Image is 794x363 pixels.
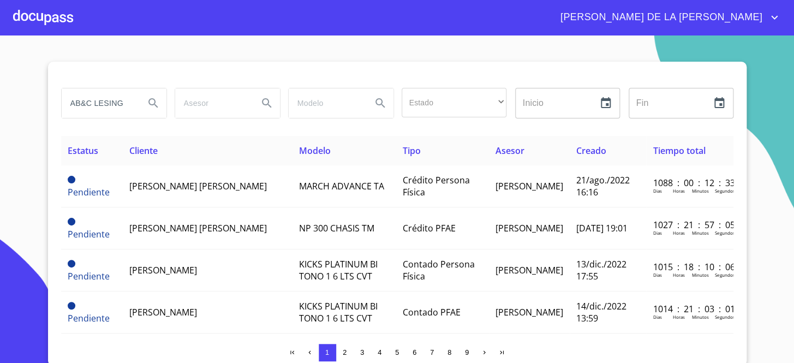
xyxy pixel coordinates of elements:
span: [DATE] 19:01 [576,222,628,234]
p: Horas [672,272,684,278]
p: Segundos [714,272,735,278]
p: 1014 : 21 : 03 : 01 [653,303,726,315]
button: Search [140,90,166,116]
button: 5 [389,344,406,361]
span: [PERSON_NAME] [495,264,563,276]
button: 9 [458,344,476,361]
span: Contado Persona Física [402,258,474,282]
button: 8 [441,344,458,361]
span: 13/dic./2022 17:55 [576,258,626,282]
span: Estatus [68,145,98,157]
span: Modelo [299,145,331,157]
span: 7 [430,348,434,356]
span: 3 [360,348,364,356]
span: KICKS PLATINUM BI TONO 1 6 LTS CVT [299,258,378,282]
span: 21/ago./2022 16:16 [576,174,630,198]
p: Segundos [714,314,735,320]
span: Pendiente [68,186,110,198]
p: Minutos [691,188,708,194]
span: Pendiente [68,218,75,225]
span: Tiempo total [653,145,705,157]
span: 4 [378,348,381,356]
span: Pendiente [68,312,110,324]
span: [PERSON_NAME] [495,306,563,318]
span: 1 [325,348,329,356]
p: Horas [672,314,684,320]
button: account of current user [552,9,781,26]
button: Search [367,90,393,116]
span: 8 [447,348,451,356]
span: Pendiente [68,270,110,282]
span: [PERSON_NAME] [129,306,197,318]
button: 3 [354,344,371,361]
p: Dias [653,314,661,320]
p: Minutos [691,314,708,320]
p: Horas [672,230,684,236]
span: MARCH ADVANCE TA [299,180,384,192]
p: 1027 : 21 : 57 : 05 [653,219,726,231]
span: NP 300 CHASIS TM [299,222,374,234]
p: 1088 : 00 : 12 : 33 [653,177,726,189]
button: 4 [371,344,389,361]
span: 9 [465,348,469,356]
span: KICKS PLATINUM BI TONO 1 6 LTS CVT [299,300,378,324]
p: Segundos [714,230,735,236]
span: [PERSON_NAME] [129,264,197,276]
span: [PERSON_NAME] DE LA [PERSON_NAME] [552,9,768,26]
p: Dias [653,188,661,194]
input: search [175,88,249,118]
div: ​ [402,88,506,117]
span: [PERSON_NAME] [495,222,563,234]
span: Cliente [129,145,158,157]
p: Dias [653,272,661,278]
span: Pendiente [68,260,75,267]
button: Search [254,90,280,116]
p: 1015 : 18 : 10 : 06 [653,261,726,273]
span: 14/dic./2022 13:59 [576,300,626,324]
input: search [289,88,363,118]
span: 2 [343,348,347,356]
button: 1 [319,344,336,361]
p: Segundos [714,188,735,194]
input: search [62,88,136,118]
span: 6 [413,348,416,356]
span: Contado PFAE [402,306,460,318]
span: Pendiente [68,228,110,240]
button: 7 [423,344,441,361]
p: Minutos [691,230,708,236]
button: 6 [406,344,423,361]
span: Pendiente [68,302,75,310]
p: Minutos [691,272,708,278]
span: Crédito PFAE [402,222,455,234]
button: 2 [336,344,354,361]
span: Asesor [495,145,524,157]
span: [PERSON_NAME] [PERSON_NAME] [129,180,267,192]
span: [PERSON_NAME] [495,180,563,192]
span: Crédito Persona Física [402,174,469,198]
p: Dias [653,230,661,236]
span: Pendiente [68,176,75,183]
span: [PERSON_NAME] [PERSON_NAME] [129,222,267,234]
p: Horas [672,188,684,194]
span: Tipo [402,145,420,157]
span: 5 [395,348,399,356]
span: Creado [576,145,606,157]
